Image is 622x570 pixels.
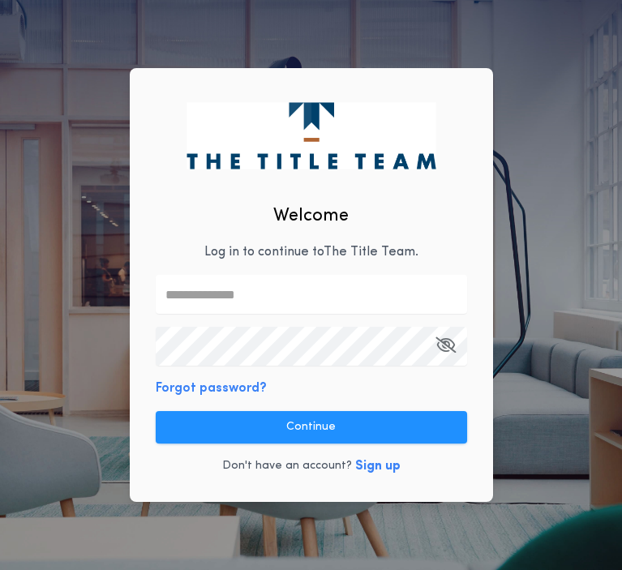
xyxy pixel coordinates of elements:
[204,242,418,262] p: Log in to continue to The Title Team .
[273,203,349,229] h2: Welcome
[222,458,352,474] p: Don't have an account?
[355,456,401,476] button: Sign up
[156,379,267,398] button: Forgot password?
[187,102,435,169] img: logo
[156,411,467,444] button: Continue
